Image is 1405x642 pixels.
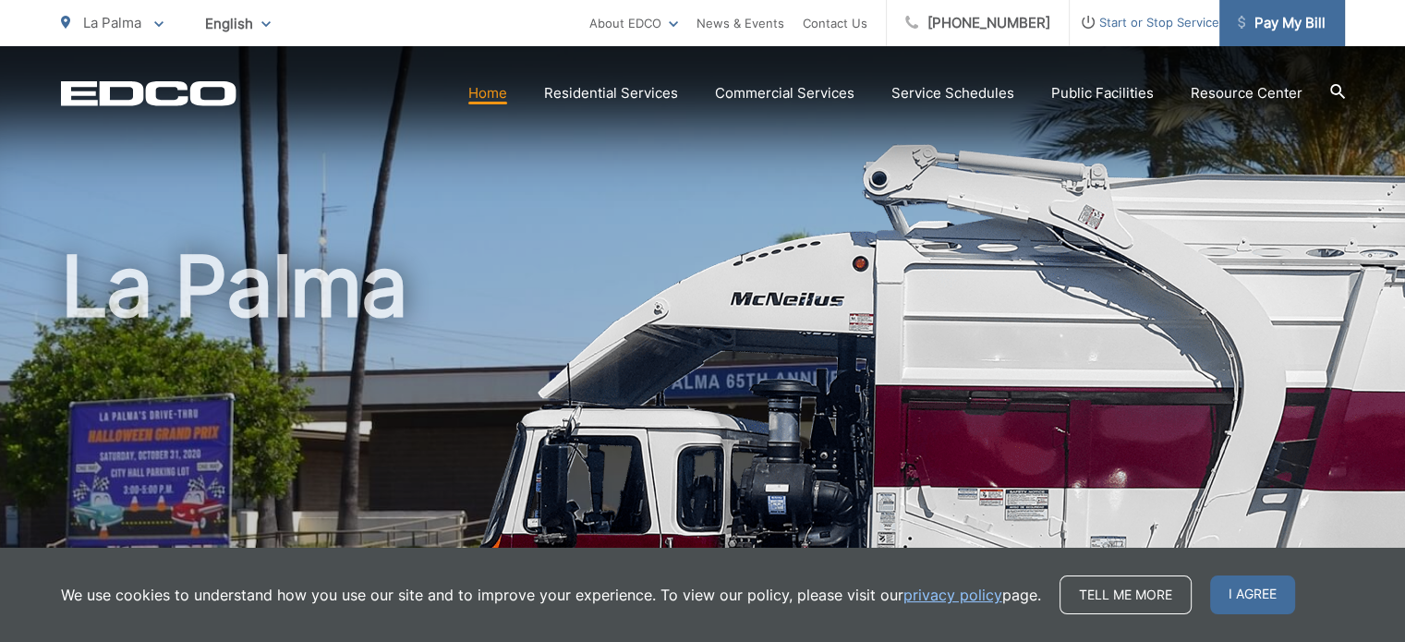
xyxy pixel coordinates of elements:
span: English [191,7,285,40]
a: Home [468,82,507,104]
p: We use cookies to understand how you use our site and to improve your experience. To view our pol... [61,584,1041,606]
span: I agree [1210,575,1295,614]
span: Pay My Bill [1238,12,1326,34]
a: Contact Us [803,12,867,34]
a: Commercial Services [715,82,854,104]
span: La Palma [83,14,141,31]
a: News & Events [696,12,784,34]
a: About EDCO [589,12,678,34]
a: Tell me more [1060,575,1192,614]
a: Resource Center [1191,82,1302,104]
a: Service Schedules [891,82,1014,104]
a: EDCD logo. Return to the homepage. [61,80,236,106]
a: Public Facilities [1051,82,1154,104]
a: Residential Services [544,82,678,104]
a: privacy policy [903,584,1002,606]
